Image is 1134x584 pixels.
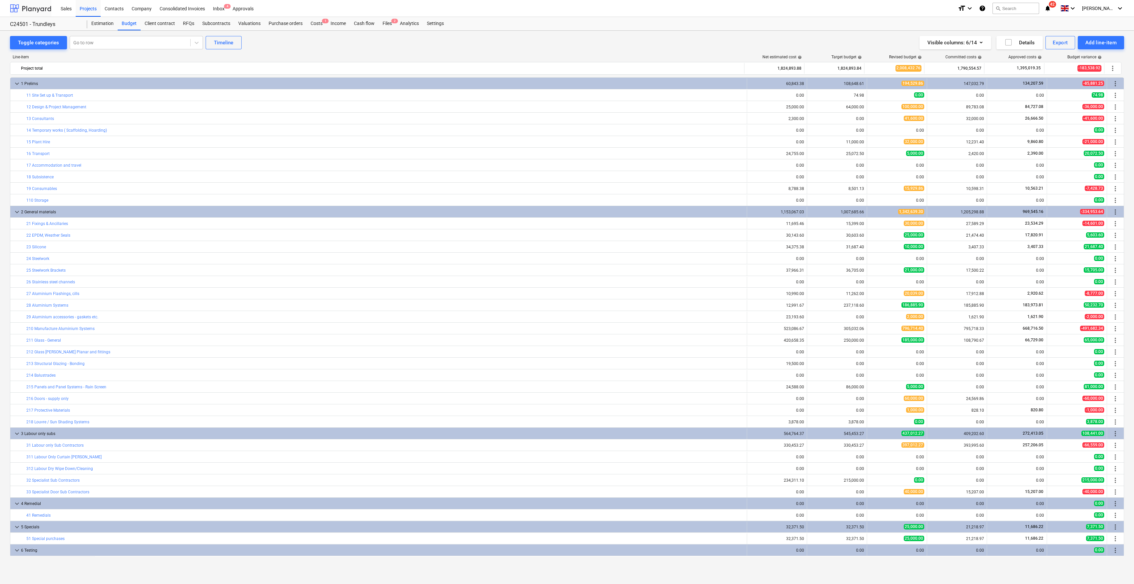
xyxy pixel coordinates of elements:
[930,326,984,331] div: 795,718.33
[1111,348,1119,356] span: More actions
[1077,65,1101,71] span: -183,538.92
[21,63,741,74] div: Project total
[26,373,56,378] a: 214 Balustrades
[901,302,924,308] span: 186,885.90
[1082,139,1104,144] span: -21,000.00
[1111,80,1119,88] span: More actions
[1111,313,1119,321] span: More actions
[13,546,21,554] span: keyboard_arrow_down
[810,186,864,191] div: 8,501.13
[1111,406,1119,414] span: More actions
[750,116,804,121] div: 2,300.00
[1027,244,1044,249] span: 3,407.33
[1044,4,1051,12] i: notifications
[1024,233,1044,237] span: 17,820.91
[26,163,81,168] a: 17 Accommodation and travel
[26,443,84,448] a: 31 Labour only Sub Contractors
[856,55,862,59] span: help
[26,513,51,518] a: 41 Remedials
[1101,552,1134,584] iframe: Chat Widget
[930,315,984,319] div: 1,621.90
[234,17,265,30] a: Valuations
[26,291,79,296] a: 27 Aluminium Flashings, cills
[1084,267,1104,273] span: 15,705.00
[1024,221,1044,226] span: 23,534.29
[870,163,924,168] div: 0.00
[1082,221,1104,226] span: -14,601.00
[26,385,106,389] a: 215 Panels and Panel Systems - Rain Screen
[1111,150,1119,158] span: More actions
[327,17,350,30] a: Income
[750,128,804,133] div: 0.00
[810,163,864,168] div: 0.00
[26,128,107,133] a: 14 Temporary works ( Scaffolding, Hoarding)
[1111,266,1119,274] span: More actions
[214,38,233,47] div: Timeline
[1111,208,1119,216] span: More actions
[26,140,50,144] a: 15 Plant Hire
[990,128,1044,133] div: 0.00
[750,291,804,296] div: 10,990.00
[930,105,984,109] div: 89,783.08
[901,81,924,86] span: 194,529.86
[1084,244,1104,249] span: 21,687.40
[1111,220,1119,228] span: More actions
[904,139,924,144] span: 32,000.00
[1094,162,1104,168] span: 0.00
[1027,139,1044,144] span: 9,860.80
[979,4,986,12] i: Knowledge base
[13,523,21,531] span: keyboard_arrow_down
[1111,185,1119,193] span: More actions
[750,221,804,226] div: 11,695.46
[13,430,21,438] span: keyboard_arrow_down
[930,280,984,284] div: 0.00
[810,116,864,121] div: 0.00
[26,245,46,249] a: 23 Silicone
[1084,302,1104,308] span: 50,232.70
[1111,161,1119,169] span: More actions
[26,315,98,319] a: 29 Aluminium accessories - gaskets etc.
[810,105,864,109] div: 64,000.00
[13,208,21,216] span: keyboard_arrow_down
[350,17,379,30] div: Cash flow
[904,221,924,226] span: 30,000.00
[179,17,198,30] a: RFQs
[990,198,1044,203] div: 0.00
[265,17,307,30] a: Purchase orders
[810,245,864,249] div: 31,687.40
[1004,38,1035,47] div: Details
[810,81,864,86] div: 108,648.61
[26,175,54,179] a: 18 Subsistence
[762,55,802,59] div: Net estimated cost
[750,210,804,214] div: 1,153,067.03
[870,128,924,133] div: 0.00
[992,3,1039,14] button: Search
[1024,116,1044,121] span: 26,666.50
[1111,301,1119,309] span: More actions
[1008,55,1042,59] div: Approved costs
[322,19,329,23] span: 1
[1080,209,1104,214] span: -334,953.64
[966,4,974,12] i: keyboard_arrow_down
[810,233,864,238] div: 30,603.60
[930,291,984,296] div: 17,912.88
[1111,91,1119,99] span: More actions
[990,163,1044,168] div: 0.00
[26,116,54,121] a: 13 Consultants
[901,104,924,109] span: 100,000.00
[1111,383,1119,391] span: More actions
[1111,115,1119,123] span: More actions
[10,36,67,49] button: Toggle categories
[750,186,804,191] div: 8,788.38
[904,232,924,238] span: 25,000.00
[898,209,924,214] span: 1,342,639.30
[423,17,448,30] a: Settings
[1024,104,1044,109] span: 84,727.08
[26,93,73,98] a: 11 Site Set up & Transport
[916,55,922,59] span: help
[1111,500,1119,508] span: More actions
[930,128,984,133] div: 0.00
[1094,197,1104,203] span: 0.00
[990,93,1044,98] div: 0.00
